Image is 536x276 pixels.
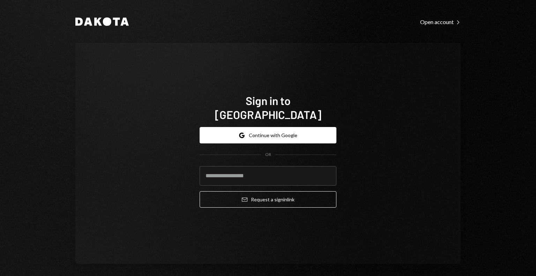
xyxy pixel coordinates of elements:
h1: Sign in to [GEOGRAPHIC_DATA] [200,94,336,121]
button: Continue with Google [200,127,336,143]
a: Open account [420,18,461,25]
div: OR [265,152,271,158]
button: Request a signinlink [200,191,336,208]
